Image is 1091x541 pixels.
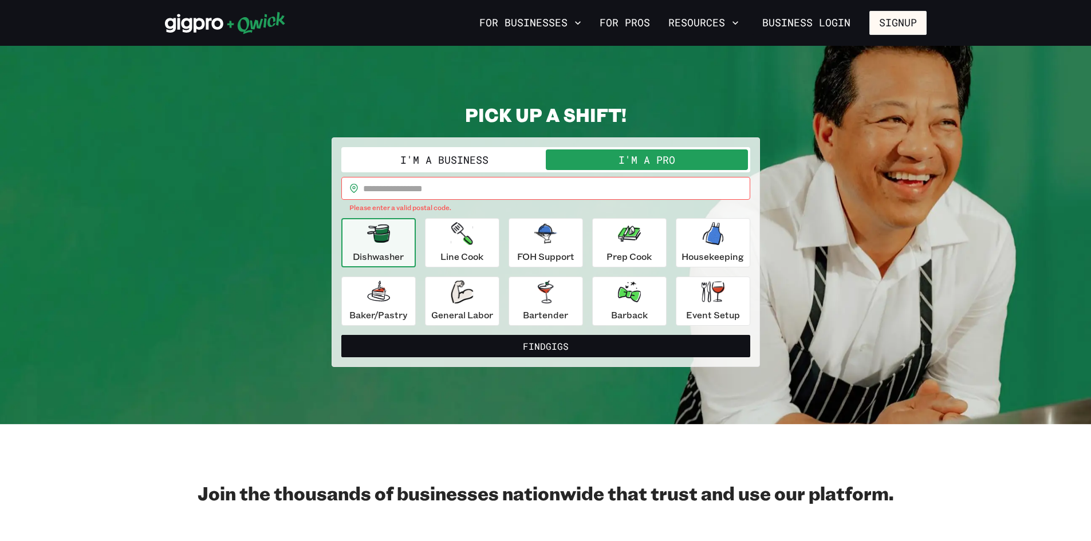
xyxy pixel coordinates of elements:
button: Prep Cook [592,218,667,267]
button: Dishwasher [341,218,416,267]
button: General Labor [425,277,499,326]
p: Please enter a valid postal code. [349,202,742,214]
p: Event Setup [686,308,740,322]
p: FOH Support [517,250,574,263]
h2: Join the thousands of businesses nationwide that trust and use our platform. [165,481,927,504]
p: Line Cook [440,250,483,263]
button: Event Setup [676,277,750,326]
p: Baker/Pastry [349,308,407,322]
button: FOH Support [509,218,583,267]
button: Bartender [509,277,583,326]
button: Baker/Pastry [341,277,416,326]
p: Bartender [523,308,568,322]
p: General Labor [431,308,493,322]
button: For Businesses [475,13,586,33]
button: Resources [664,13,743,33]
p: Housekeeping [682,250,744,263]
p: Barback [611,308,648,322]
p: Dishwasher [353,250,404,263]
p: Prep Cook [606,250,652,263]
a: Business Login [753,11,860,35]
button: FindGigs [341,335,750,358]
h2: PICK UP A SHIFT! [332,103,760,126]
button: Barback [592,277,667,326]
button: Signup [869,11,927,35]
a: For Pros [595,13,655,33]
button: Line Cook [425,218,499,267]
button: I'm a Business [344,149,546,170]
button: Housekeeping [676,218,750,267]
button: I'm a Pro [546,149,748,170]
